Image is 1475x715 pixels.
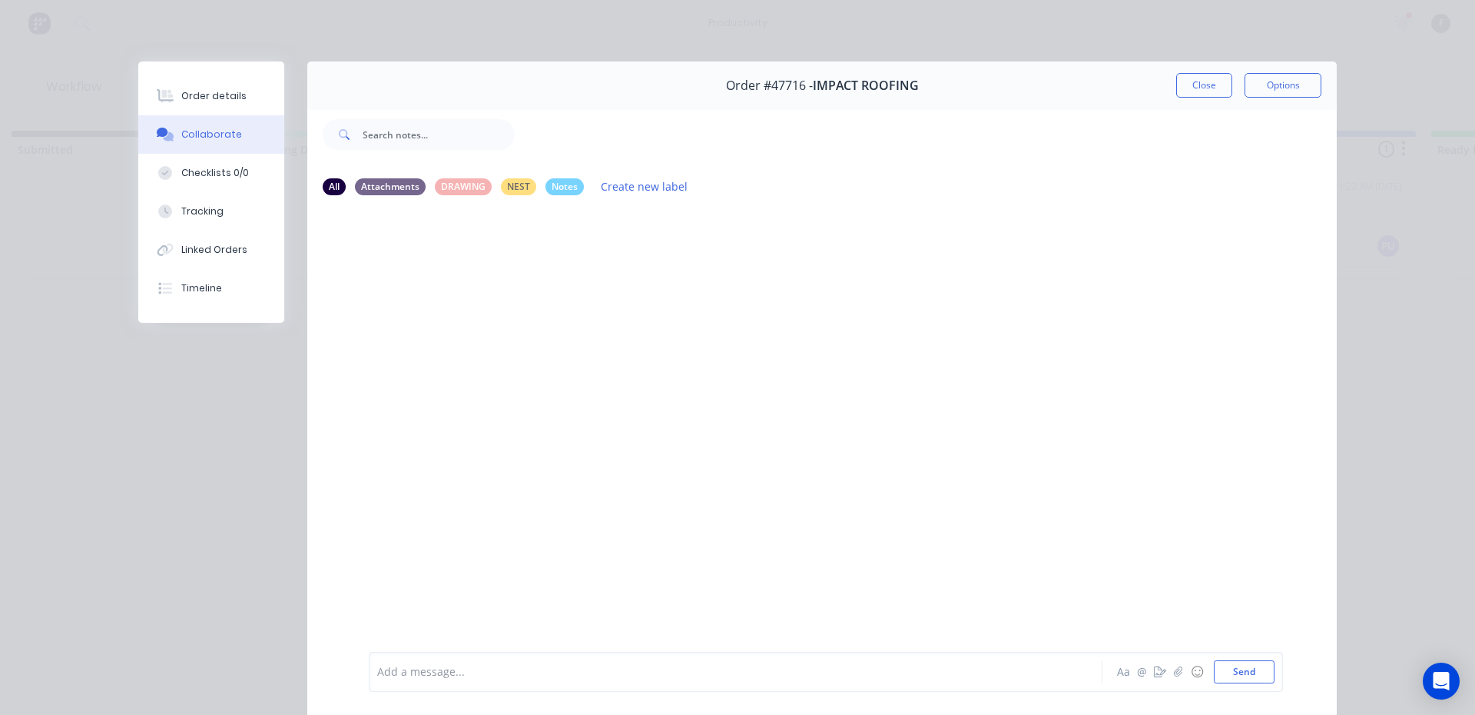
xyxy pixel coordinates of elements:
button: Aa [1114,663,1132,681]
span: Order #47716 - [726,78,813,93]
button: ☺ [1188,663,1206,681]
button: Order details [138,77,284,115]
button: Send [1214,660,1274,683]
div: Tracking [181,205,224,218]
button: Timeline [138,269,284,308]
div: DRAWING [435,178,492,195]
input: Search notes... [363,119,515,150]
button: Checklists 0/0 [138,154,284,192]
button: @ [1132,663,1151,681]
div: Checklists 0/0 [181,166,249,180]
div: Order details [181,89,247,103]
button: Create new label [593,176,696,197]
div: Open Intercom Messenger [1423,663,1460,700]
div: NEST [501,178,536,195]
button: Tracking [138,192,284,231]
button: Collaborate [138,115,284,154]
span: IMPACT ROOFING [813,78,919,93]
button: Options [1245,73,1321,98]
div: All [323,178,346,195]
div: Linked Orders [181,243,247,257]
div: Notes [545,178,584,195]
div: Attachments [355,178,426,195]
button: Linked Orders [138,231,284,269]
div: Timeline [181,281,222,295]
div: Collaborate [181,128,242,141]
button: Close [1176,73,1232,98]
